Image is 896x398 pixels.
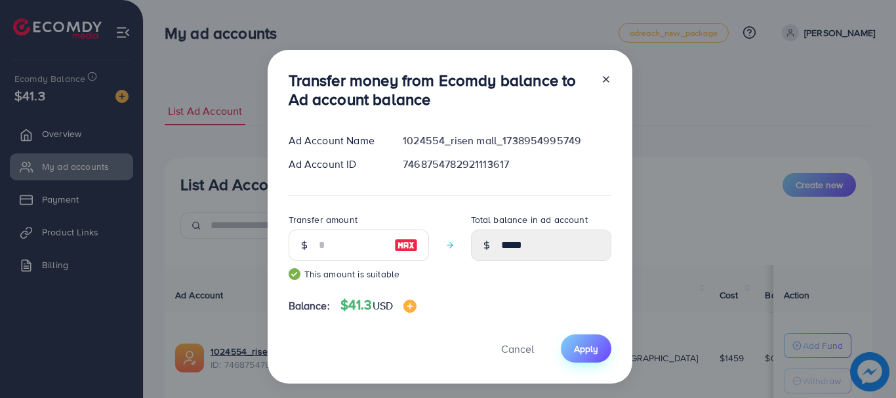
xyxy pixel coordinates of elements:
[501,342,534,356] span: Cancel
[278,133,393,148] div: Ad Account Name
[574,342,598,355] span: Apply
[278,157,393,172] div: Ad Account ID
[392,157,621,172] div: 7468754782921113617
[392,133,621,148] div: 1024554_risen mall_1738954995749
[289,213,357,226] label: Transfer amount
[485,334,550,363] button: Cancel
[289,268,300,280] img: guide
[289,268,429,281] small: This amount is suitable
[289,298,330,313] span: Balance:
[394,237,418,253] img: image
[340,297,417,313] h4: $41.3
[373,298,393,313] span: USD
[471,213,588,226] label: Total balance in ad account
[561,334,611,363] button: Apply
[403,300,417,313] img: image
[289,71,590,109] h3: Transfer money from Ecomdy balance to Ad account balance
